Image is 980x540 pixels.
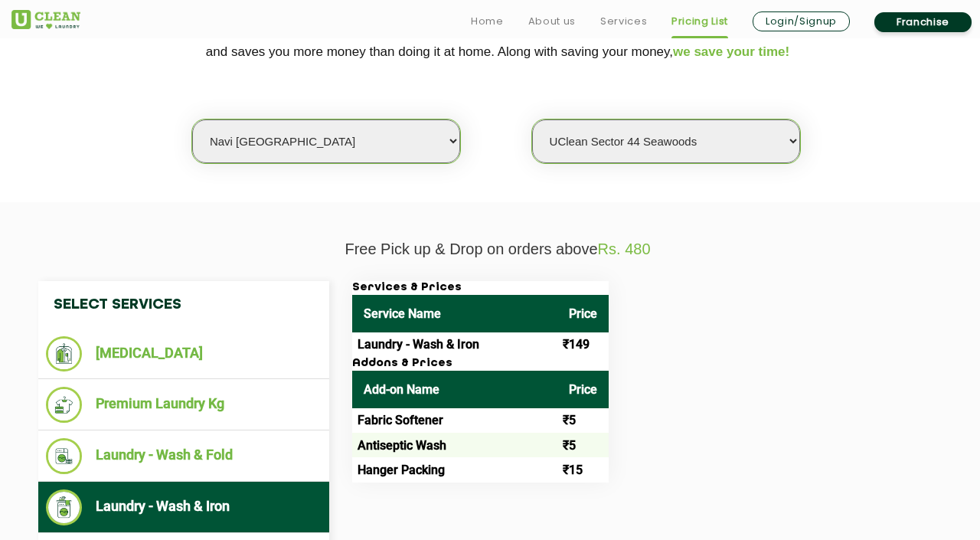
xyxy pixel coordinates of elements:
a: About us [528,12,576,31]
th: Add-on Name [352,371,557,408]
th: Service Name [352,295,557,332]
a: Login/Signup [753,11,850,31]
img: Laundry - Wash & Iron [46,489,82,525]
a: Services [600,12,647,31]
span: Rs. 480 [598,241,651,257]
td: ₹15 [557,457,609,482]
td: Hanger Packing [352,457,557,482]
a: Pricing List [671,12,728,31]
a: Franchise [874,12,972,32]
th: Price [557,295,609,332]
h3: Addons & Prices [352,357,609,371]
td: ₹5 [557,433,609,457]
h4: Select Services [38,281,329,329]
h3: Services & Prices [352,281,609,295]
td: ₹5 [557,408,609,433]
li: Laundry - Wash & Fold [46,438,322,474]
li: Laundry - Wash & Iron [46,489,322,525]
td: Antiseptic Wash [352,433,557,457]
td: Fabric Softener [352,408,557,433]
img: Premium Laundry Kg [46,387,82,423]
th: Price [557,371,609,408]
img: Laundry - Wash & Fold [46,438,82,474]
img: UClean Laundry and Dry Cleaning [11,10,80,29]
img: Dry Cleaning [46,336,82,371]
td: Laundry - Wash & Iron [352,332,557,357]
li: Premium Laundry Kg [46,387,322,423]
a: Home [471,12,504,31]
li: [MEDICAL_DATA] [46,336,322,371]
td: ₹149 [557,332,609,357]
span: we save your time! [673,44,789,59]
